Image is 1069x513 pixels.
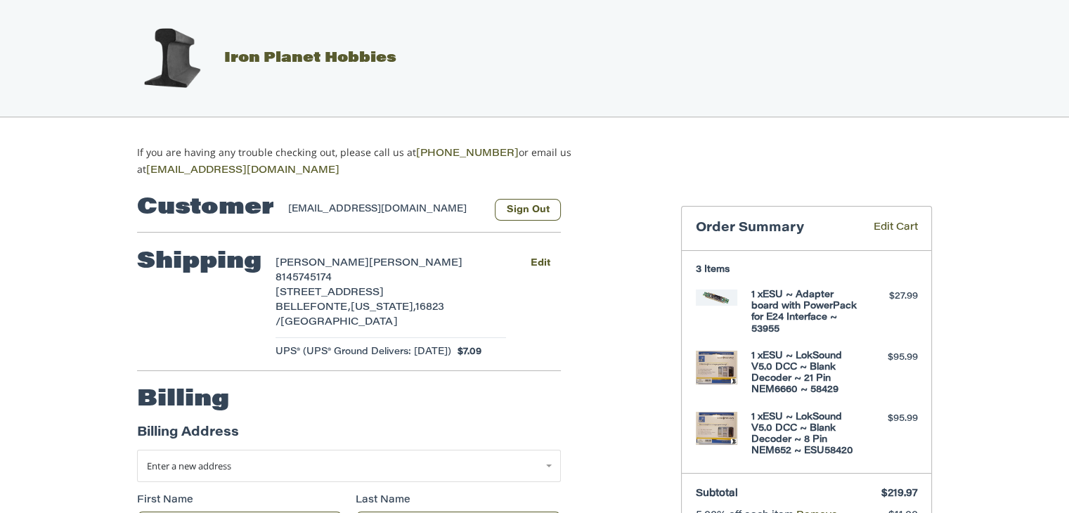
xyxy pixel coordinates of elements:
span: $219.97 [881,489,918,499]
a: Iron Planet Hobbies [122,51,396,65]
span: Subtotal [696,489,738,499]
span: Enter a new address [147,460,231,472]
h3: Order Summary [696,221,853,237]
h3: 3 Items [696,264,918,275]
span: [GEOGRAPHIC_DATA] [280,318,398,327]
h4: 1 x ESU ~ LokSound V5.0 DCC ~ Blank Decoder ~ 8 Pin NEM652 ~ ESU58420 [751,412,859,457]
legend: Billing Address [137,424,239,450]
a: [PHONE_NUMBER] [416,149,519,159]
a: [EMAIL_ADDRESS][DOMAIN_NAME] [146,166,339,176]
span: Iron Planet Hobbies [224,51,396,65]
h4: 1 x ESU ~ Adapter board with PowerPack for E24 Interface ~ 53955 [751,290,859,335]
button: Edit [519,253,561,273]
span: 8145745174 [276,273,332,283]
h4: 1 x ESU ~ LokSound V5.0 DCC ~ Blank Decoder ~ 21 Pin NEM6660 ~ 58429 [751,351,859,396]
span: [STREET_ADDRESS] [276,288,384,298]
span: [US_STATE], [351,303,415,313]
span: BELLEFONTE, [276,303,351,313]
div: $95.99 [862,412,918,426]
label: Last Name [356,493,561,508]
label: First Name [137,493,342,508]
div: $95.99 [862,351,918,365]
p: If you are having any trouble checking out, please call us at or email us at [137,145,616,178]
h2: Billing [137,386,229,414]
span: [PERSON_NAME] [276,259,369,268]
h2: Customer [137,194,274,222]
a: Enter or select a different address [137,450,561,482]
h2: Shipping [137,248,261,276]
span: UPS® (UPS® Ground Delivers: [DATE]) [276,345,451,359]
div: [EMAIL_ADDRESS][DOMAIN_NAME] [288,202,481,221]
button: Sign Out [495,199,561,221]
img: Iron Planet Hobbies [136,23,207,93]
span: [PERSON_NAME] [369,259,462,268]
div: $27.99 [862,290,918,304]
span: $7.09 [451,345,482,359]
a: Edit Cart [853,221,918,237]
